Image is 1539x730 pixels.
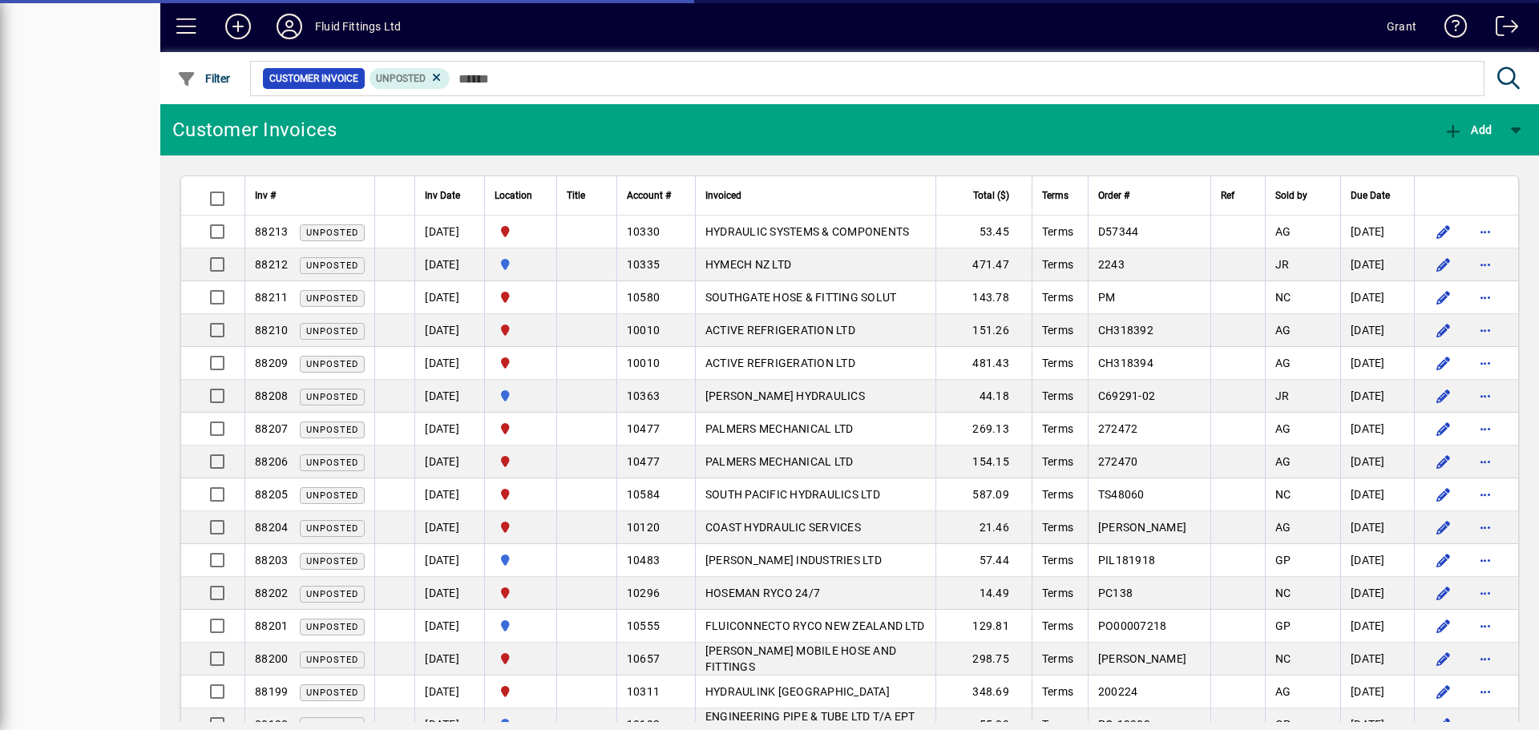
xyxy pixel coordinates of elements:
[1472,449,1498,474] button: More options
[495,650,547,667] span: CHRISTCHURCH
[1340,478,1414,511] td: [DATE]
[1221,187,1234,204] span: Ref
[306,425,358,435] span: Unposted
[306,622,358,632] span: Unposted
[495,387,547,405] span: AUCKLAND
[627,587,660,599] span: 10296
[414,478,484,511] td: [DATE]
[1275,357,1291,369] span: AG
[627,554,660,567] span: 10483
[1431,317,1456,343] button: Edit
[495,288,547,306] span: CHRISTCHURCH
[946,187,1024,204] div: Total ($)
[1340,643,1414,676] td: [DATE]
[1275,422,1291,435] span: AG
[306,260,358,271] span: Unposted
[1098,258,1125,271] span: 2243
[1387,14,1416,39] div: Grant
[1098,225,1139,238] span: D57344
[1275,389,1290,402] span: JR
[567,187,607,204] div: Title
[627,619,660,632] span: 10555
[1484,3,1519,55] a: Logout
[627,324,660,337] span: 10010
[306,556,358,567] span: Unposted
[255,422,288,435] span: 88207
[414,347,484,380] td: [DATE]
[1042,587,1073,599] span: Terms
[495,617,547,635] span: AUCKLAND
[973,187,1009,204] span: Total ($)
[935,577,1032,610] td: 14.49
[1042,225,1073,238] span: Terms
[705,554,882,567] span: [PERSON_NAME] INDUSTRIES LTD
[1431,350,1456,376] button: Edit
[1098,422,1138,435] span: 272472
[306,359,358,369] span: Unposted
[1042,554,1073,567] span: Terms
[1340,248,1414,281] td: [DATE]
[306,228,358,238] span: Unposted
[172,117,337,143] div: Customer Invoices
[255,587,288,599] span: 88202
[1431,284,1456,310] button: Edit
[1472,284,1498,310] button: More options
[255,652,288,665] span: 88200
[1340,544,1414,577] td: [DATE]
[935,610,1032,643] td: 129.81
[1042,389,1073,402] span: Terms
[705,619,924,632] span: FLUICONNECTO RYCO NEW ZEALAND LTD
[1472,514,1498,540] button: More options
[627,187,671,204] span: Account #
[1275,291,1291,304] span: NC
[627,258,660,271] span: 10335
[1340,413,1414,446] td: [DATE]
[306,655,358,665] span: Unposted
[495,584,547,602] span: CHRISTCHURCH
[935,544,1032,577] td: 57.44
[1340,610,1414,643] td: [DATE]
[935,347,1032,380] td: 481.43
[173,64,235,93] button: Filter
[705,324,855,337] span: ACTIVE REFRIGERATION LTD
[1431,383,1456,409] button: Edit
[1042,521,1073,534] span: Terms
[627,389,660,402] span: 10363
[1472,482,1498,507] button: More options
[1275,554,1291,567] span: GP
[1098,652,1186,665] span: [PERSON_NAME]
[935,413,1032,446] td: 269.13
[1275,455,1291,468] span: AG
[1340,511,1414,544] td: [DATE]
[1275,652,1291,665] span: NC
[935,676,1032,708] td: 348.69
[255,357,288,369] span: 88209
[1275,187,1307,204] span: Sold by
[705,389,865,402] span: [PERSON_NAME] HYDRAULICS
[627,455,660,468] span: 10477
[705,258,791,271] span: HYMECH NZ LTD
[1098,619,1167,632] span: PO00007218
[1431,252,1456,277] button: Edit
[495,551,547,569] span: AUCKLAND
[177,72,231,85] span: Filter
[495,354,547,372] span: CHRISTCHURCH
[1472,383,1498,409] button: More options
[1472,252,1498,277] button: More options
[1472,317,1498,343] button: More options
[935,446,1032,478] td: 154.15
[495,683,547,700] span: CHRISTCHURCH
[255,225,288,238] span: 88213
[306,490,358,501] span: Unposted
[627,521,660,534] span: 10120
[1275,258,1290,271] span: JR
[705,291,897,304] span: SOUTHGATE HOSE & FITTING SOLUT
[1472,580,1498,606] button: More options
[1098,455,1138,468] span: 272470
[1275,619,1291,632] span: GP
[1042,488,1073,501] span: Terms
[414,281,484,314] td: [DATE]
[495,187,547,204] div: Location
[1042,291,1073,304] span: Terms
[414,610,484,643] td: [DATE]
